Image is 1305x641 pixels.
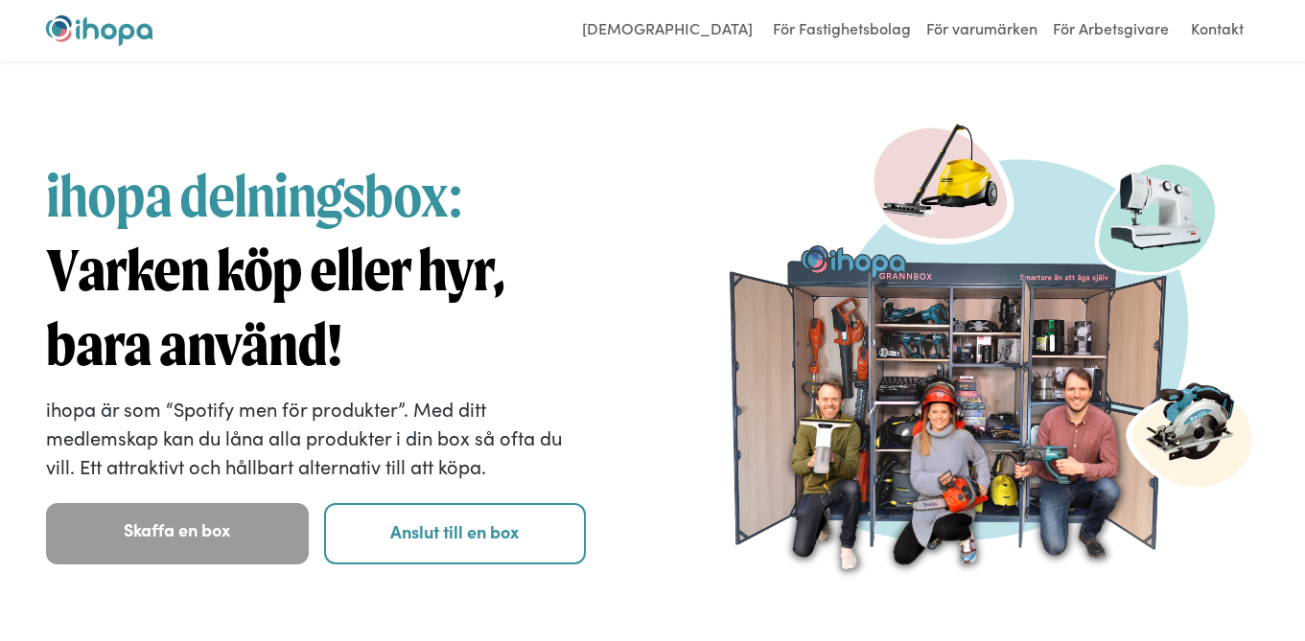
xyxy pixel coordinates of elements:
a: För varumärken [921,15,1042,46]
a: [DEMOGRAPHIC_DATA] [572,15,762,46]
a: home [46,15,152,46]
a: Kontakt [1179,15,1255,46]
span: ihopa delningsbox: [46,161,462,230]
p: ihopa är som “Spotify men för produkter”. Med ditt medlemskap kan du låna alla produkter i din bo... [46,394,586,480]
strong: Varken köp eller hyr, bara använd! [46,235,504,379]
a: För Arbetsgivare [1048,15,1174,46]
a: För Fastighetsbolag [768,15,916,46]
a: Skaffa en box [46,503,309,564]
img: ihopa logo [46,15,152,46]
a: Anslut till en box [324,503,587,564]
